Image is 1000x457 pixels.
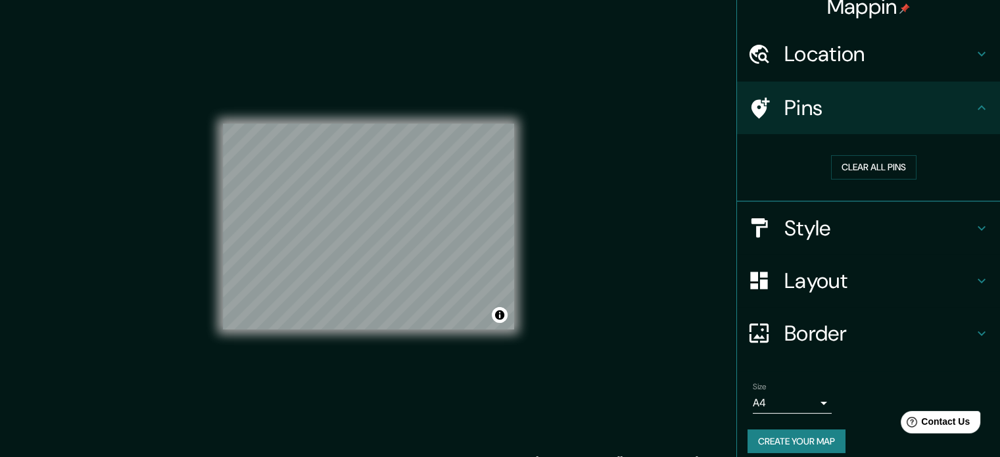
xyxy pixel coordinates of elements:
img: pin-icon.png [899,3,910,14]
div: Location [737,28,1000,80]
div: Border [737,307,1000,360]
div: Layout [737,254,1000,307]
iframe: Help widget launcher [883,406,986,443]
h4: Layout [784,268,974,294]
div: A4 [753,393,832,414]
h4: Style [784,215,974,241]
button: Toggle attribution [492,307,508,323]
h4: Pins [784,95,974,121]
h4: Location [784,41,974,67]
canvas: Map [223,124,514,329]
div: Pins [737,82,1000,134]
div: Style [737,202,1000,254]
h4: Border [784,320,974,347]
button: Clear all pins [831,155,917,180]
button: Create your map [748,429,845,454]
label: Size [753,381,767,392]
